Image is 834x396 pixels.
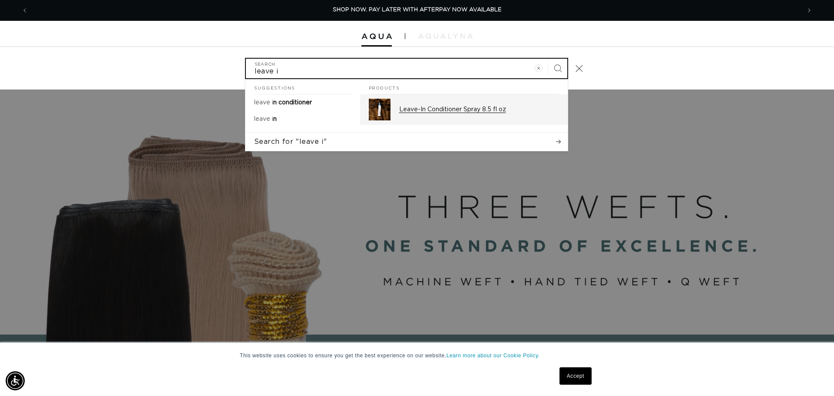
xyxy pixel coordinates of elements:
button: Search [548,59,567,78]
p: leave in conditioner [254,99,312,106]
h2: Suggestions [254,79,351,95]
a: Learn more about our Cookie Policy. [447,353,540,359]
img: aqualyna.com [418,33,473,39]
span: n [273,116,277,122]
a: leave in [245,111,360,127]
span: n conditioner [273,100,312,106]
img: Leave-In Conditioner Spray 8.5 fl oz [369,99,391,120]
span: SHOP NOW. PAY LATER WITH AFTERPAY NOW AVAILABLE [333,7,502,13]
input: Search [246,59,567,78]
mark: leave i [254,116,273,122]
button: Next announcement [800,2,819,19]
a: Accept [559,367,592,385]
button: Close [570,59,589,78]
mark: leave i [254,100,273,106]
span: Search for "leave i" [254,137,327,146]
button: Previous announcement [15,2,34,19]
a: leave in conditioner [245,94,360,111]
div: Accessibility Menu [6,371,25,390]
img: Aqua Hair Extensions [361,33,392,40]
h2: Products [369,79,559,95]
p: leave in [254,115,277,123]
p: This website uses cookies to ensure you get the best experience on our website. [240,352,594,359]
a: Leave-In Conditioner Spray 8.5 fl oz [360,94,568,125]
button: Clear search term [529,59,548,78]
p: Leave-In Conditioner Spray 8.5 fl oz [399,106,559,113]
